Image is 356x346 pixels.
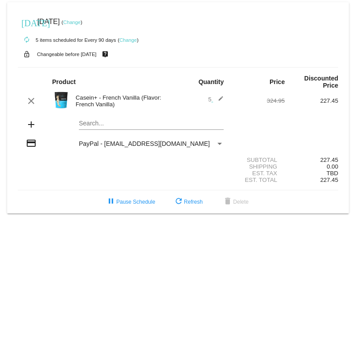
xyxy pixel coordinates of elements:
[79,140,224,147] mat-select: Payment Method
[100,48,110,60] mat-icon: live_help
[37,52,97,57] small: Changeable before [DATE]
[222,199,249,205] span: Delete
[106,197,116,207] mat-icon: pause
[231,177,285,183] div: Est. Total
[231,157,285,163] div: Subtotal
[213,96,224,106] mat-icon: edit
[327,170,338,177] span: TBD
[231,170,285,177] div: Est. Tax
[285,157,338,163] div: 227.45
[222,197,233,207] mat-icon: delete
[270,78,285,85] strong: Price
[231,163,285,170] div: Shipping
[98,194,162,210] button: Pause Schedule
[18,37,116,43] small: 5 items scheduled for Every 90 days
[166,194,210,210] button: Refresh
[21,48,32,60] mat-icon: lock_open
[61,20,82,25] small: ( )
[327,163,338,170] span: 0.00
[21,35,32,45] mat-icon: autorenew
[26,138,37,149] mat-icon: credit_card
[285,97,338,104] div: 227.45
[106,199,155,205] span: Pause Schedule
[52,78,76,85] strong: Product
[173,197,184,207] mat-icon: refresh
[215,194,256,210] button: Delete
[71,94,178,108] div: Casein+ - French Vanilla (Flavor: French Vanilla)
[231,97,285,104] div: 324.95
[21,17,32,28] mat-icon: [DATE]
[320,177,338,183] span: 227.45
[304,75,338,89] strong: Discounted Price
[79,120,224,127] input: Search...
[208,96,224,103] span: 5
[79,140,210,147] span: PayPal - [EMAIL_ADDRESS][DOMAIN_NAME]
[26,96,37,106] mat-icon: clear
[52,91,70,109] img: Image-1-Carousel-Casein-Vanilla.png
[119,37,137,43] a: Change
[173,199,203,205] span: Refresh
[198,78,224,85] strong: Quantity
[26,119,37,130] mat-icon: add
[63,20,81,25] a: Change
[118,37,139,43] small: ( )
